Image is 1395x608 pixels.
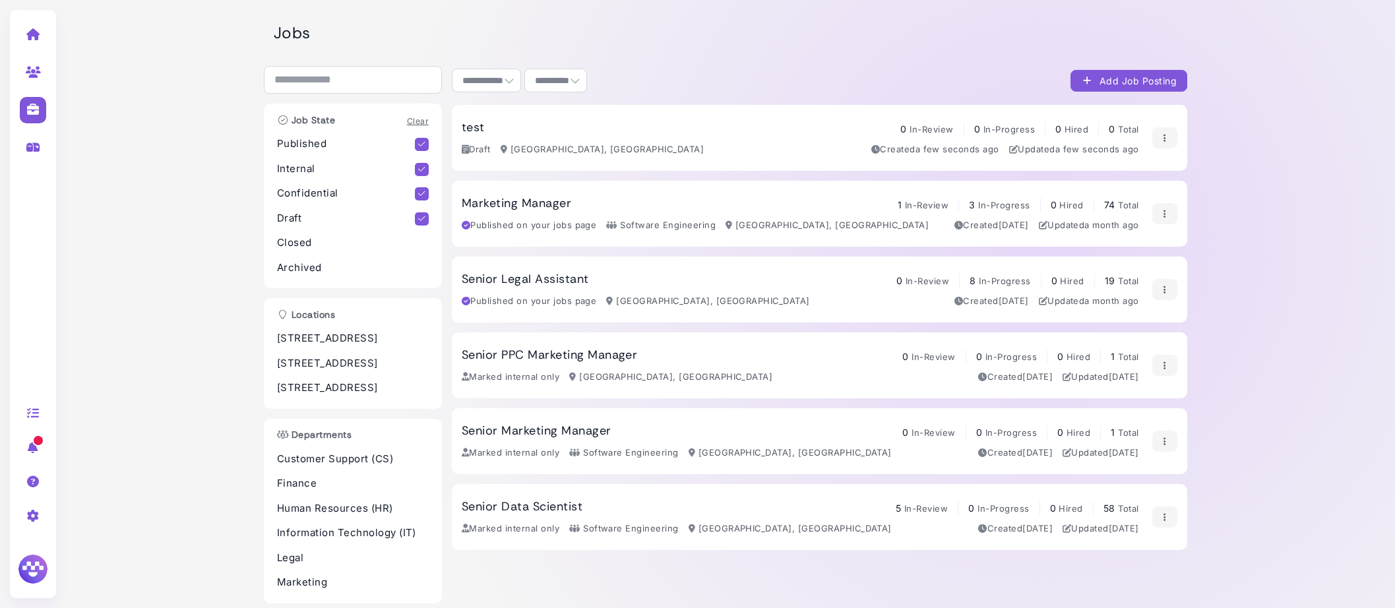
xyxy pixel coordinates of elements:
[978,522,1053,535] div: Created
[954,219,1029,232] div: Created
[912,427,955,438] span: In-Review
[1063,522,1139,535] div: Updated
[1055,144,1139,154] time: Aug 20, 2025
[983,124,1035,135] span: In-Progress
[277,137,415,152] p: Published
[1109,371,1139,382] time: May 08, 2025
[1063,446,1139,460] div: Updated
[1022,371,1053,382] time: Dec 11, 2024
[985,427,1037,438] span: In-Progress
[896,502,901,514] span: 5
[1111,427,1115,438] span: 1
[902,427,908,438] span: 0
[1118,124,1138,135] span: Total
[1009,143,1139,156] div: Updated
[569,371,772,384] div: [GEOGRAPHIC_DATA], [GEOGRAPHIC_DATA]
[1104,199,1115,210] span: 74
[978,200,1030,210] span: In-Progress
[1063,371,1139,384] div: Updated
[270,309,342,320] h3: Locations
[1081,74,1177,88] div: Add Job Posting
[1065,124,1088,135] span: Hired
[501,143,704,156] div: [GEOGRAPHIC_DATA], [GEOGRAPHIC_DATA]
[910,124,953,135] span: In-Review
[985,351,1037,362] span: In-Progress
[1109,123,1115,135] span: 0
[1039,295,1139,308] div: Updated
[462,121,485,135] h3: test
[968,502,974,514] span: 0
[906,276,949,286] span: In-Review
[462,143,491,156] div: Draft
[462,446,559,460] div: Marked internal only
[978,371,1053,384] div: Created
[277,186,415,201] p: Confidential
[407,116,429,126] a: Clear
[277,476,429,491] p: Finance
[1067,351,1090,362] span: Hired
[1111,351,1115,362] span: 1
[1050,502,1056,514] span: 0
[896,275,902,286] span: 0
[1109,447,1139,458] time: Apr 28, 2025
[1103,502,1115,514] span: 58
[1022,523,1053,533] time: Jan 09, 2025
[274,24,1187,43] h2: Jobs
[976,427,982,438] span: 0
[1059,503,1082,514] span: Hired
[974,123,980,135] span: 0
[970,275,976,286] span: 8
[1022,447,1053,458] time: Jan 10, 2025
[277,526,429,541] p: Information Technology (IT)
[904,503,948,514] span: In-Review
[1059,200,1083,210] span: Hired
[462,348,637,363] h3: Senior PPC Marketing Manager
[1118,503,1138,514] span: Total
[1105,275,1115,286] span: 19
[1039,219,1139,232] div: Updated
[979,276,1030,286] span: In-Progress
[969,199,975,210] span: 3
[976,351,982,362] span: 0
[871,143,999,156] div: Created
[462,500,582,514] h3: Senior Data Scientist
[462,522,559,535] div: Marked internal only
[1057,427,1063,438] span: 0
[1057,351,1063,362] span: 0
[277,162,415,177] p: Internal
[270,429,358,441] h3: Departments
[1084,295,1138,306] time: Jul 24, 2025
[954,295,1029,308] div: Created
[277,501,429,516] p: Human Resources (HR)
[1051,275,1057,286] span: 0
[1067,427,1090,438] span: Hired
[277,356,429,371] p: [STREET_ADDRESS]
[277,211,415,226] p: Draft
[905,200,948,210] span: In-Review
[569,446,679,460] div: Software Engineering
[912,351,955,362] span: In-Review
[1055,123,1061,135] span: 0
[1118,276,1138,286] span: Total
[462,371,559,384] div: Marked internal only
[462,424,611,439] h3: Senior Marketing Manager
[462,219,596,232] div: Published on your jobs page
[999,220,1029,230] time: Dec 29, 2024
[978,446,1053,460] div: Created
[726,219,929,232] div: [GEOGRAPHIC_DATA], [GEOGRAPHIC_DATA]
[277,575,429,590] p: Marketing
[1070,70,1187,92] button: Add Job Posting
[1118,200,1138,210] span: Total
[1118,427,1138,438] span: Total
[606,295,809,308] div: [GEOGRAPHIC_DATA], [GEOGRAPHIC_DATA]
[277,551,429,566] p: Legal
[915,144,999,154] time: Aug 20, 2025
[277,260,429,276] p: Archived
[1060,276,1084,286] span: Hired
[1084,220,1138,230] time: Jul 24, 2025
[900,123,906,135] span: 0
[462,197,571,211] h3: Marketing Manager
[270,115,342,126] h3: Job State
[277,235,429,251] p: Closed
[462,272,589,287] h3: Senior Legal Assistant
